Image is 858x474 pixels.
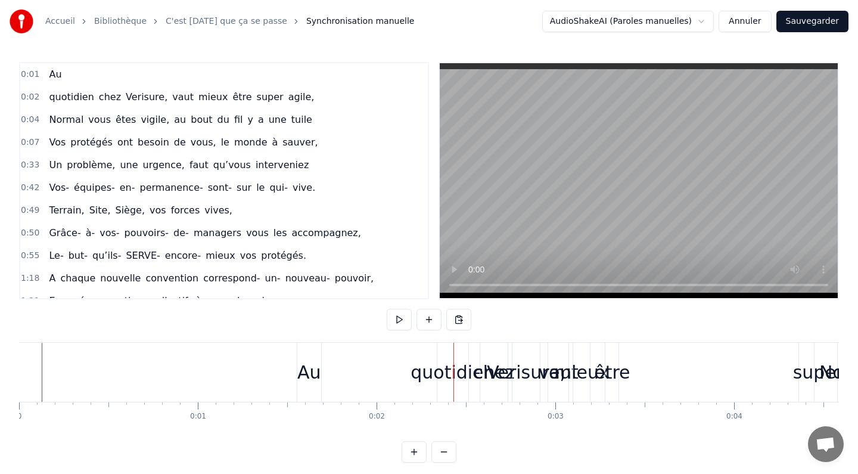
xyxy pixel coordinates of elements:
span: être [231,90,253,104]
span: accompagnez, [290,226,362,240]
span: qu’vous [212,158,252,172]
span: quotidien [48,90,95,104]
span: en- [119,181,136,194]
span: 0:01 [21,69,39,80]
div: mieux [554,359,610,386]
div: Au [297,359,321,386]
span: une [119,158,139,172]
span: de [232,294,247,308]
span: faut [188,158,210,172]
span: but- [67,249,89,262]
span: 0:07 [21,137,39,148]
span: 0:49 [21,205,39,216]
span: Le- [48,249,64,262]
span: A [48,271,57,285]
span: le [220,135,231,149]
span: 0:33 [21,159,39,171]
span: vives, [203,203,234,217]
span: vive. [291,181,316,194]
span: vous [206,294,231,308]
span: à [195,294,203,308]
div: super [793,359,843,386]
span: super [256,90,285,104]
span: ont [116,135,134,149]
span: de [173,135,187,149]
div: être [594,359,630,386]
span: fil [233,113,244,126]
span: a [257,113,265,126]
span: Normal [48,113,85,126]
span: encore- [164,249,202,262]
span: monde [233,135,269,149]
span: Verisure, [125,90,169,104]
span: sauver, [281,135,319,149]
span: du [216,113,231,126]
span: de- [172,226,190,240]
span: vos- [98,226,120,240]
span: Siège, [114,203,147,217]
span: sont- [207,181,233,194]
span: qu’ils- [91,249,122,262]
span: en- [92,294,110,308]
span: tuile [290,113,313,126]
span: collectif, [150,294,192,308]
span: le [255,181,266,194]
div: 0 [17,412,22,422]
span: voir. [249,294,272,308]
span: forces [170,203,201,217]
button: Annuler [719,11,771,32]
span: un- [264,271,282,285]
span: 0:02 [21,91,39,103]
span: SERVE- [125,249,161,262]
span: 0:55 [21,250,39,262]
div: 0:02 [369,412,385,422]
button: Sauvegarder [776,11,848,32]
span: protégés [69,135,114,149]
span: interveniez [254,158,310,172]
span: mieux [197,90,229,104]
span: problème, [66,158,116,172]
span: pouvoir, [334,271,375,285]
span: Vos- [48,181,70,194]
img: youka [10,10,33,33]
span: nouvelle [99,271,142,285]
span: Un [48,158,63,172]
span: Au [48,67,63,81]
span: vous [245,226,270,240]
span: une [268,113,288,126]
span: 1:21 [21,295,39,307]
span: êtes [114,113,137,126]
span: chaque [59,271,97,285]
span: vaut [171,90,195,104]
div: quotidien [411,359,495,386]
a: Ouvrir le chat [808,426,844,462]
span: chez [98,90,122,104]
div: chez [473,359,515,386]
span: au [173,113,187,126]
span: les [272,226,288,240]
span: Synchronisation manuelle [306,16,415,27]
span: besoin [136,135,170,149]
div: vaut [539,359,579,386]
span: Engagé- [48,294,89,308]
span: 0:50 [21,227,39,239]
span: Site, [88,203,112,217]
a: Bibliothèque [94,16,147,27]
span: Grâce- [48,226,82,240]
span: convention [144,271,200,285]
span: vous [87,113,112,126]
span: vos [239,249,258,262]
span: correspond- [202,271,261,285]
div: Verisure, [487,359,565,386]
div: 0:03 [548,412,564,422]
span: protégés. [260,249,307,262]
span: à- [85,226,97,240]
nav: breadcrumb [45,16,414,27]
span: qui- [268,181,289,194]
span: vous, [189,135,217,149]
div: 0:04 [726,412,742,422]
span: permanence- [139,181,204,194]
span: 1:18 [21,272,39,284]
span: vigile, [139,113,170,126]
a: C'est [DATE] que ça se passe [166,16,287,27]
